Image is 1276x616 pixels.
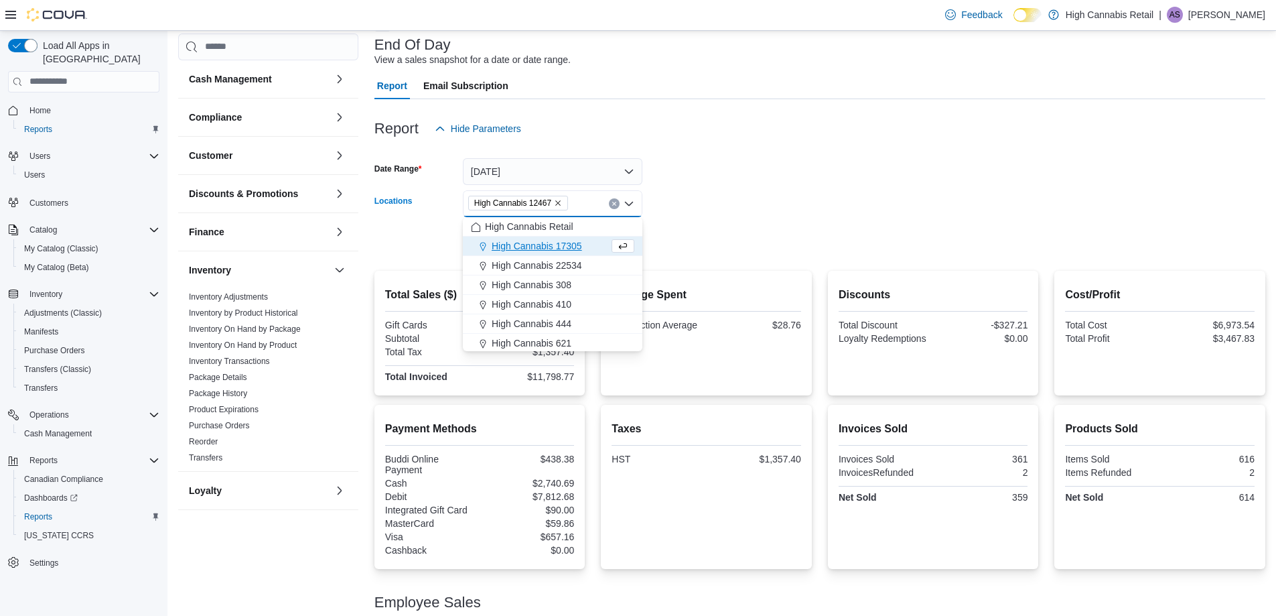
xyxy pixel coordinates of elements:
button: High Cannabis Retail [463,217,642,237]
span: Transfers [189,452,222,463]
button: High Cannabis 444 [463,314,642,334]
span: My Catalog (Classic) [24,243,98,254]
button: Inventory [3,285,165,304]
div: $7,812.68 [482,491,574,502]
div: $3,467.83 [1163,333,1255,344]
div: $657.16 [482,532,574,542]
a: Dashboards [19,490,83,506]
h3: End Of Day [374,37,451,53]
span: High Cannabis 22534 [492,259,582,272]
span: Purchase Orders [24,345,85,356]
div: HST [612,454,703,465]
span: Transfers (Classic) [19,361,159,377]
button: Hide Parameters [429,115,526,142]
span: Product Expirations [189,404,259,415]
img: Cova [27,8,87,21]
span: Package History [189,388,247,399]
button: Users [13,166,165,184]
button: Finance [332,224,348,240]
button: High Cannabis 308 [463,275,642,295]
button: Clear input [609,198,620,209]
div: $0.00 [482,545,574,556]
div: Total Tax [385,347,477,357]
span: Users [29,151,50,162]
span: Package Details [189,372,247,383]
h3: Loyalty [189,484,222,497]
input: Dark Mode [1013,8,1042,22]
div: Invoices Sold [839,454,930,465]
span: High Cannabis 12467 [474,196,551,210]
button: [DATE] [463,158,642,185]
div: Buddi Online Payment [385,454,477,475]
button: Catalog [24,222,62,238]
button: Inventory [189,263,329,277]
a: Cash Management [19,426,97,442]
button: High Cannabis 410 [463,295,642,314]
h2: Average Spent [612,287,801,303]
button: Settings [3,553,165,572]
div: 361 [936,454,1027,465]
p: High Cannabis Retail [1066,7,1154,23]
button: Operations [3,406,165,424]
a: Home [24,103,56,119]
strong: Net Sold [1065,492,1103,503]
h2: Products Sold [1065,421,1255,437]
span: Dashboards [24,493,78,503]
button: Adjustments (Classic) [13,304,165,322]
h3: Inventory [189,263,231,277]
button: Customers [3,192,165,212]
button: Customer [332,147,348,164]
span: Transfers [24,383,58,393]
span: Reorder [189,436,218,447]
button: Loyalty [189,484,329,497]
span: Email Subscription [423,72,508,99]
strong: Total Invoiced [385,371,447,382]
div: Transaction Average [612,320,703,330]
div: Total Cost [1065,320,1157,330]
nav: Complex example [8,95,159,607]
div: Integrated Gift Card [385,505,477,515]
span: Canadian Compliance [24,474,103,485]
button: Discounts & Promotions [189,187,329,200]
strong: Net Sold [839,492,877,503]
span: Reports [29,455,58,466]
span: Users [19,167,159,183]
div: Cashback [385,545,477,556]
span: High Cannabis 17305 [492,239,582,253]
span: Home [29,105,51,116]
a: Product Expirations [189,405,259,414]
div: $2,740.69 [482,478,574,489]
div: 2 [1163,467,1255,478]
button: Catalog [3,221,165,239]
a: [US_STATE] CCRS [19,528,99,544]
button: Reports [24,452,63,469]
a: Package Details [189,373,247,382]
a: Inventory by Product Historical [189,308,298,318]
a: Package History [189,389,247,398]
a: Settings [24,555,64,571]
h3: Finance [189,225,224,239]
button: Cash Management [189,72,329,86]
button: Transfers (Classic) [13,360,165,379]
span: Customers [29,198,68,208]
div: $1,357.40 [482,347,574,357]
button: Canadian Compliance [13,470,165,489]
span: High Cannabis 12467 [468,196,568,210]
div: Choose from the following options [463,217,642,412]
button: Discounts & Promotions [332,186,348,202]
button: Inventory [24,286,68,302]
span: Catalog [29,225,57,235]
button: Remove High Cannabis 12467 from selection in this group [554,199,562,207]
span: Dashboards [19,490,159,506]
span: [US_STATE] CCRS [24,530,94,541]
span: Manifests [24,326,58,337]
button: Cash Management [13,424,165,443]
button: Inventory [332,262,348,278]
a: Reports [19,121,58,137]
h2: Total Sales ($) [385,287,575,303]
div: InvoicesRefunded [839,467,930,478]
a: My Catalog (Classic) [19,241,104,257]
div: Items Refunded [1065,467,1157,478]
div: Visa [385,532,477,542]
